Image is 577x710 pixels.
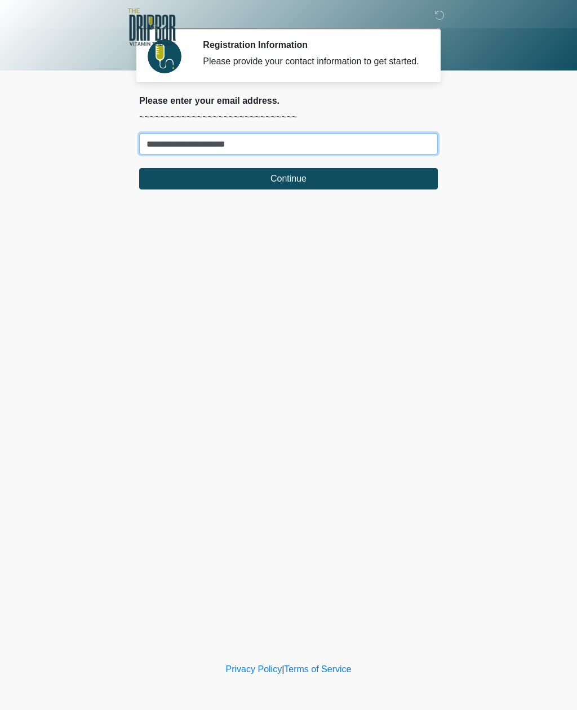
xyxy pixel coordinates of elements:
a: Privacy Policy [226,664,282,674]
h2: Please enter your email address. [139,95,438,106]
button: Continue [139,168,438,189]
a: Terms of Service [284,664,351,674]
a: | [282,664,284,674]
img: Agent Avatar [148,39,181,73]
img: The DRIPBaR - Alamo Ranch SATX Logo [128,8,176,46]
p: ~~~~~~~~~~~~~~~~~~~~~~~~~~~~~~ [139,111,438,124]
div: Please provide your contact information to get started. [203,55,421,68]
